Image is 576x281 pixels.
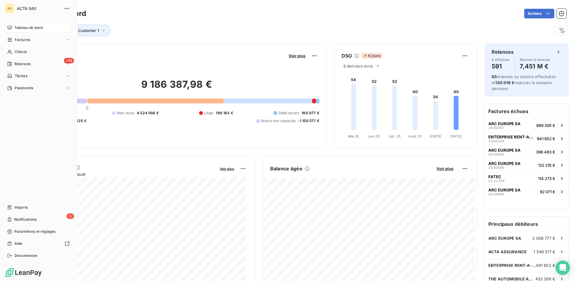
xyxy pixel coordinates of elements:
span: 6 jours [362,53,382,58]
span: 25-22359 [488,179,505,183]
h6: Factures échues [485,104,568,118]
tspan: Août 25 [409,134,422,138]
span: ARC EUROPE SA [488,161,521,166]
span: 196 183 € [216,110,233,116]
h6: Relances [492,48,514,55]
span: Débit divers [278,110,299,116]
span: 92 071 € [540,189,555,194]
button: ARC EUROPE SA25/0069492 071 € [485,185,568,198]
span: Voir plus [220,167,234,171]
span: 166 977 € [302,110,319,116]
span: 4 524 056 € [137,110,159,116]
span: Chiffre d'affaires mensuel [34,171,216,177]
tspan: [DATE] [450,134,462,138]
tspan: Juil. 25 [389,134,401,138]
button: FATEC25-22359114 273 € [485,172,568,185]
span: 941 652 € [536,263,555,268]
span: 0 [86,106,88,110]
span: Factures [15,37,30,43]
span: Clients [15,49,27,55]
span: Voir plus [437,166,453,171]
tspan: Mai 25 [348,134,359,138]
span: 130 018 € [495,80,514,85]
span: Montant à relancer [520,58,550,62]
h6: Principaux débiteurs [485,217,568,231]
button: Voir plus [287,53,307,58]
span: 25/00697 [488,126,504,130]
div: Open Intercom Messenger [556,260,570,275]
span: Voir plus [289,53,305,58]
span: 6 derniers mois [343,64,373,68]
button: ENTERPRISE RENT-A-CAR - CITER SA25/00356941 652 € [485,132,568,145]
button: Voir plus [218,166,236,171]
span: 25/00696 [488,166,504,169]
span: Notifications [14,217,36,222]
span: Relances [14,61,30,67]
span: Litige [204,110,214,116]
button: Group Customer 1 [56,25,110,36]
h6: Balance âgée [270,165,302,172]
span: Déconnexion [14,253,38,258]
a: Aide [5,239,72,248]
span: ARC EUROPE SA [488,121,521,126]
span: 25/00694 [488,192,504,196]
span: ACTA SAS [17,6,60,11]
button: Voir plus [435,166,455,171]
tspan: [DATE] [430,134,441,138]
span: relances ou actions effectuées et relancés la semaine dernière. [492,74,556,91]
span: 2 058 777 € [532,236,555,241]
span: ACTA ASSURANCE [488,249,527,254]
span: 989 305 € [536,123,555,128]
span: 114 273 € [538,176,555,181]
h6: DSO [342,52,352,59]
button: ARC EUROPE SA25/00695396 483 € [485,145,568,158]
button: Actions [524,9,554,18]
div: AS [5,4,14,13]
span: ENTERPRISE RENT-A-CAR - CITER SA [488,263,536,268]
span: Non-échu [117,110,134,116]
span: ENTERPRISE RENT-A-CAR - CITER SA [488,134,534,139]
h4: 591 [492,62,510,71]
span: Avoirs non associés [261,118,296,124]
img: Logo LeanPay [5,268,42,277]
span: ARC EUROPE SA [488,148,521,153]
span: FATEC [488,174,501,179]
span: Paramètres et réglages [14,229,55,234]
span: 63 [492,74,496,79]
span: ARC EUROPE SA [488,188,521,192]
span: Aide [14,241,23,246]
span: Paiements [15,85,33,91]
span: +99 [64,58,74,63]
h2: 9 186 387,98 € [34,78,319,96]
span: ARC EUROPE SA [488,236,521,241]
span: 25/00695 [488,153,504,156]
tspan: Juin 25 [368,134,380,138]
span: Group Customer 1 [65,28,99,33]
button: ARC EUROPE SA25/00697989 305 € [485,118,568,132]
span: -1 150 577 € [298,118,319,124]
span: 132 215 € [538,163,555,168]
span: 396 483 € [536,150,555,154]
span: 1 549 517 € [534,249,555,254]
span: 25/00356 [488,139,504,143]
span: Tableau de bord [14,25,42,30]
span: 941 652 € [537,136,555,141]
h4: 7,451 M € [520,62,550,71]
span: Imports [14,205,28,210]
span: Tâches [15,73,27,79]
span: À effectuer [492,58,510,62]
button: ARC EUROPE SA25/00696132 215 € [485,158,568,172]
span: 32 [67,213,74,219]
